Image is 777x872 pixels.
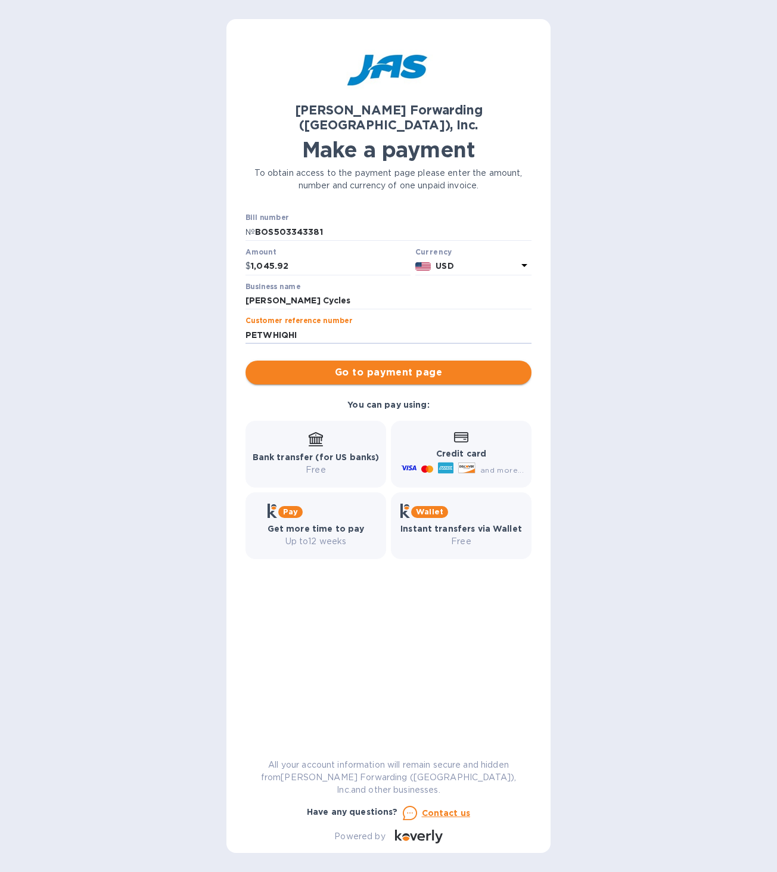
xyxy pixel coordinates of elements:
[268,524,365,533] b: Get more time to pay
[415,247,452,256] b: Currency
[245,361,532,384] button: Go to payment page
[307,807,398,817] b: Have any questions?
[245,260,251,272] p: $
[245,137,532,162] h1: Make a payment
[334,830,385,843] p: Powered by
[400,524,522,533] b: Instant transfers via Wallet
[436,449,486,458] b: Credit card
[245,759,532,796] p: All your account information will remain secure and hidden from [PERSON_NAME] Forwarding ([GEOGRA...
[255,365,522,380] span: Go to payment page
[245,292,532,310] input: Enter business name
[400,535,522,548] p: Free
[245,318,352,325] label: Customer reference number
[283,507,298,516] b: Pay
[245,283,300,290] label: Business name
[255,223,532,241] input: Enter bill number
[251,257,411,275] input: 0.00
[245,215,288,222] label: Bill number
[245,226,255,238] p: №
[268,535,365,548] p: Up to 12 weeks
[415,262,431,271] img: USD
[245,249,276,256] label: Amount
[416,507,443,516] b: Wallet
[253,464,380,476] p: Free
[295,103,483,132] b: [PERSON_NAME] Forwarding ([GEOGRAPHIC_DATA]), Inc.
[245,167,532,192] p: To obtain access to the payment page please enter the amount, number and currency of one unpaid i...
[253,452,380,462] b: Bank transfer (for US banks)
[422,808,471,818] u: Contact us
[480,466,524,474] span: and more...
[245,326,532,344] input: Enter customer reference number
[347,400,429,409] b: You can pay using:
[436,261,453,271] b: USD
